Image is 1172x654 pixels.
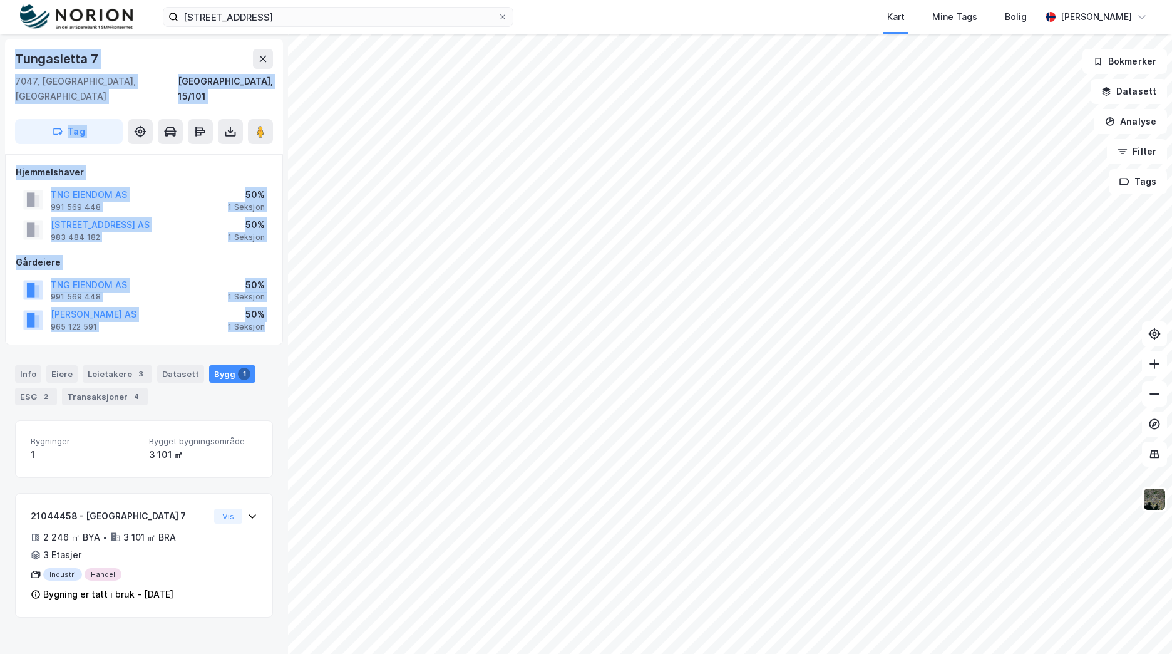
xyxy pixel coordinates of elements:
div: 983 484 182 [51,232,100,242]
div: Info [15,365,41,383]
div: 2 246 ㎡ BYA [43,530,100,545]
button: Tag [15,119,123,144]
div: 7047, [GEOGRAPHIC_DATA], [GEOGRAPHIC_DATA] [15,74,178,104]
div: 3 Etasjer [43,548,81,563]
div: 50% [228,278,265,293]
div: 50% [228,217,265,232]
div: 1 Seksjon [228,292,265,302]
button: Datasett [1091,79,1167,104]
div: 1 [31,447,139,462]
div: ESG [15,388,57,405]
button: Bokmerker [1082,49,1167,74]
div: 2 [39,390,52,403]
div: 21044458 - [GEOGRAPHIC_DATA] 7 [31,509,209,524]
div: Kart [887,9,905,24]
div: 1 [238,368,250,380]
div: Bygg [209,365,255,383]
iframe: Chat Widget [1109,594,1172,654]
div: 965 122 591 [51,322,97,332]
div: 991 569 448 [51,202,101,212]
div: 3 [135,368,147,380]
div: Hjemmelshaver [16,165,272,180]
img: 9k= [1143,487,1166,511]
button: Vis [214,509,242,524]
div: [GEOGRAPHIC_DATA], 15/101 [178,74,273,104]
span: Bygget bygningsområde [149,436,257,447]
div: 4 [130,390,143,403]
div: 1 Seksjon [228,202,265,212]
input: Søk på adresse, matrikkel, gårdeiere, leietakere eller personer [178,8,498,26]
button: Tags [1109,169,1167,194]
button: Filter [1107,139,1167,164]
div: 991 569 448 [51,292,101,302]
div: 3 101 ㎡ BRA [123,530,176,545]
div: Transaksjoner [62,388,148,405]
div: 3 101 ㎡ [149,447,257,462]
div: 50% [228,187,265,202]
div: Mine Tags [932,9,977,24]
div: Bygning er tatt i bruk - [DATE] [43,587,173,602]
div: • [103,532,108,542]
div: Bolig [1005,9,1027,24]
div: 50% [228,307,265,322]
div: Datasett [157,365,204,383]
button: Analyse [1094,109,1167,134]
span: Bygninger [31,436,139,447]
div: 1 Seksjon [228,322,265,332]
div: Eiere [46,365,78,383]
div: Leietakere [83,365,152,383]
div: Kontrollprogram for chat [1109,594,1172,654]
div: Tungasletta 7 [15,49,100,69]
img: norion-logo.80e7a08dc31c2e691866.png [20,4,133,30]
div: [PERSON_NAME] [1061,9,1132,24]
div: Gårdeiere [16,255,272,270]
div: 1 Seksjon [228,232,265,242]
